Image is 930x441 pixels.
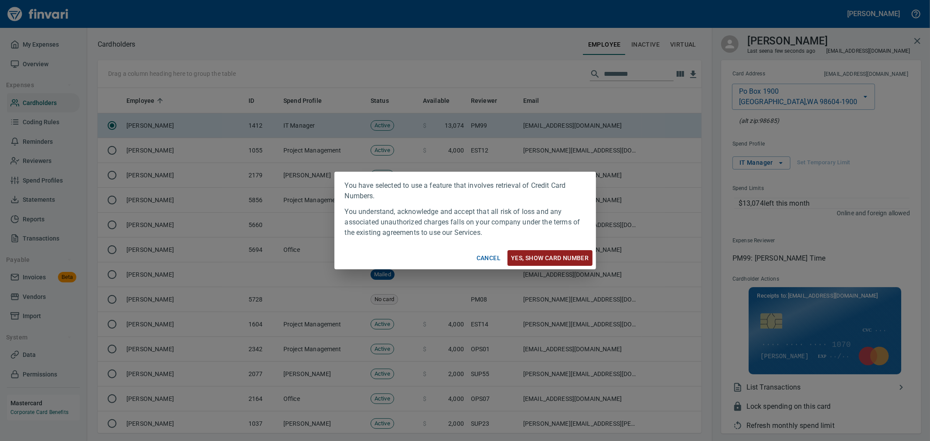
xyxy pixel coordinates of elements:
span: Cancel [477,253,501,264]
p: You have selected to use a feature that involves retrieval of Credit Card Numbers. [345,180,586,201]
button: Cancel [473,250,504,266]
button: Yes, Show card number [508,250,592,266]
p: You understand, acknowledge and accept that all risk of loss and any associated unauthorized char... [345,207,586,238]
span: Yes, Show card number [511,253,589,264]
